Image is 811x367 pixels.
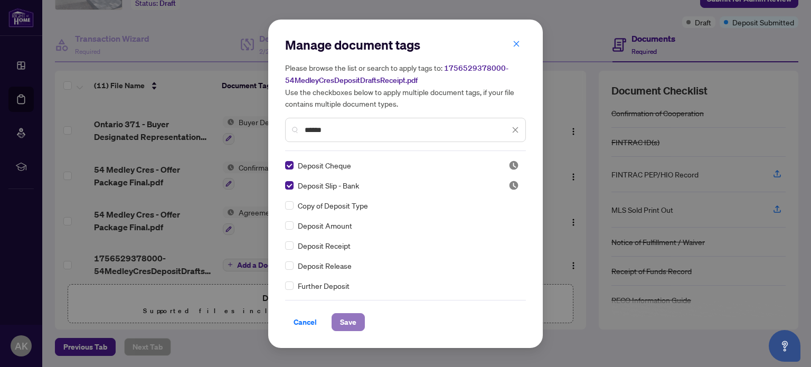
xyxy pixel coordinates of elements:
button: Cancel [285,313,325,331]
span: Cancel [294,314,317,331]
span: close [512,126,519,134]
span: Deposit Receipt [298,240,351,251]
span: 1756529378000-54MedleyCresDepositDraftsReceipt.pdf [285,63,508,85]
span: Deposit Cheque [298,159,351,171]
span: Save [340,314,356,331]
span: Deposit Amount [298,220,352,231]
img: status [508,180,519,191]
span: Deposit Slip - Bank [298,180,359,191]
span: Further Deposit [298,280,350,291]
span: Copy of Deposit Type [298,200,368,211]
h5: Please browse the list or search to apply tags to: Use the checkboxes below to apply multiple doc... [285,62,526,109]
span: Deposit Release [298,260,352,271]
button: Save [332,313,365,331]
span: Pending Review [508,180,519,191]
button: Open asap [769,330,800,362]
img: status [508,160,519,171]
span: Pending Review [508,160,519,171]
span: close [513,40,520,48]
h2: Manage document tags [285,36,526,53]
